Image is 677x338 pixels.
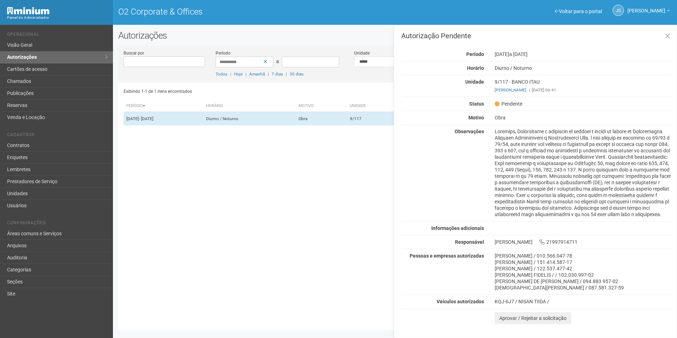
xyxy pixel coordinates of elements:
[401,32,671,39] h3: Autorização Pendente
[216,50,231,56] label: Período
[613,5,624,16] a: JS
[509,51,528,57] span: a [DATE]
[354,50,370,56] label: Unidade
[495,253,671,259] div: [PERSON_NAME] / 010.566.047-78
[124,100,203,112] th: Período
[467,65,484,71] strong: Horário
[465,79,484,85] strong: Unidade
[495,265,671,272] div: [PERSON_NAME] / 122.537.477-42
[124,86,393,97] div: Exibindo 1-1 de 1 itens encontrados
[489,239,677,245] div: [PERSON_NAME] 21997914711
[286,72,287,77] span: |
[230,72,231,77] span: |
[124,112,203,126] td: [DATE]
[268,72,269,77] span: |
[468,115,484,120] strong: Motivo
[495,259,671,265] div: [PERSON_NAME] / 151.414.587-17
[495,88,526,92] a: [PERSON_NAME]
[489,79,677,93] div: 9/117 - BANCO ITAU
[495,312,571,324] button: Aprovar / Rejeitar a solicitação
[489,128,677,218] div: Loremips, Dolorsitame c adipiscin el seddoei t incidi ut labore et Doloremagna Aliquaen Adminimve...
[410,253,484,259] strong: Pessoas e empresas autorizadas
[627,9,670,15] a: [PERSON_NAME]
[7,132,108,140] li: Cadastros
[124,50,144,56] label: Buscar por
[203,100,296,112] th: Horário
[469,101,484,107] strong: Status
[249,72,265,77] a: Amanhã
[489,51,677,57] div: [DATE]
[234,72,243,77] a: Hoje
[216,72,227,77] a: Todos
[347,112,400,126] td: 9/117
[118,7,390,16] h1: O2 Corporate & Offices
[455,239,484,245] strong: Responsável
[7,15,108,21] div: Painel do Administrador
[495,298,671,305] div: KQJ-6J7 / NISAN TIIDA /
[7,220,108,228] li: Configurações
[627,1,665,13] span: Jeferson Souza
[489,65,677,71] div: Diurno / Noturno
[495,285,671,291] div: [DEMOGRAPHIC_DATA][PERSON_NAME] / 087.581.327-59
[466,51,484,57] strong: Período
[290,72,303,77] a: 30 dias
[495,272,671,278] div: [PERSON_NAME] FIDELIS / / 102.030.997-02
[272,72,283,77] a: 7 dias
[296,112,347,126] td: Obra
[495,87,671,93] div: [DATE] 06:41
[529,88,530,92] span: |
[139,116,153,121] span: - [DATE]
[555,9,602,14] a: Voltar para o portal
[495,101,522,107] span: Pendente
[431,225,484,231] strong: Informações adicionais
[118,30,672,41] h2: Autorizações
[296,100,347,112] th: Motivo
[245,72,246,77] span: |
[495,278,671,285] div: [PERSON_NAME] DE [PERSON_NAME] / 094.883.957-02
[455,129,484,134] strong: Observações
[7,7,50,15] img: Minium
[489,114,677,121] div: Obra
[276,58,279,64] span: a
[437,299,484,304] strong: Veículos autorizados
[7,32,108,39] li: Operacional
[203,112,296,126] td: Diurno / Noturno
[347,100,400,112] th: Unidade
